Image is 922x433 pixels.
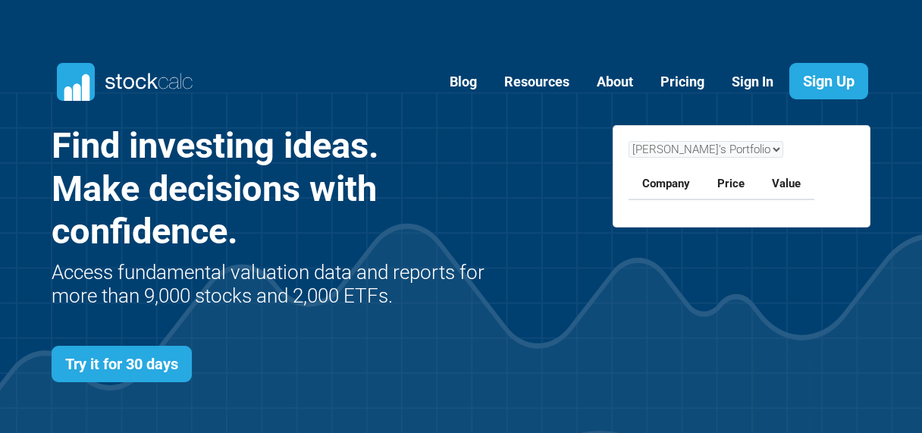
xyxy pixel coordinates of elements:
h1: Find investing ideas. Make decisions with confidence. [52,124,520,253]
a: About [585,64,644,101]
a: Sign In [720,64,785,101]
h2: Access fundamental valuation data and reports for more than 9,000 stocks and 2,000 ETFs. [52,261,520,308]
th: Price [704,169,758,199]
a: Blog [438,64,488,101]
a: Resources [493,64,581,101]
a: Sign Up [789,63,868,99]
a: Try it for 30 days [52,346,192,382]
th: Value [758,169,814,199]
a: Pricing [649,64,716,101]
th: Company [629,169,704,199]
